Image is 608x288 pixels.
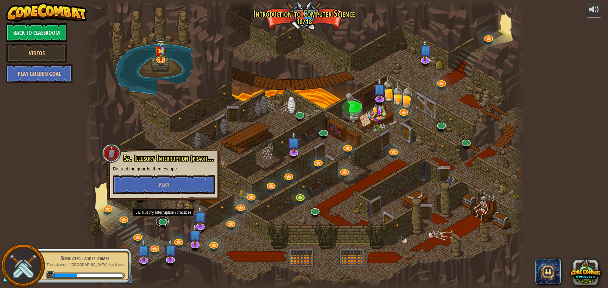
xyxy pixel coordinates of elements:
[6,64,73,83] a: Play Golden Goal
[419,39,432,61] img: level-banner-unstarted-subscriber.png
[586,3,602,18] button: Adjust volume
[45,254,125,262] div: Simulated ladder games
[373,78,386,100] img: level-banner-unstarted-subscriber.png
[137,239,150,261] img: level-banner-unstarted-subscriber.png
[6,23,67,42] a: Back to Classroom
[193,205,206,228] img: level-banner-unstarted-subscriber.png
[46,271,55,280] span: 13
[155,37,167,61] img: level-banner-multiplayer.png
[123,153,215,163] span: 5a. Illusory Interruption (practice)
[45,262,125,267] p: The citizens of [GEOGRAPHIC_DATA] thank you.
[6,3,87,22] img: CodeCombat - Learn how to code by playing a game
[288,131,301,153] img: level-banner-unstarted-subscriber.png
[113,166,215,172] p: Distract the guards, then escape.
[159,181,169,189] span: Play
[189,224,202,246] img: level-banner-unstarted-subscriber.png
[113,175,215,194] button: Play
[6,44,67,63] a: Videos
[164,239,177,261] img: level-banner-unstarted-subscriber.png
[9,252,37,280] img: swords.png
